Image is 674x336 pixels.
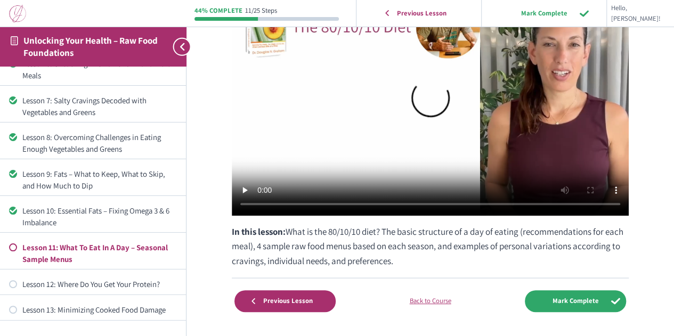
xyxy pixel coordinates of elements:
[22,242,177,265] div: Lesson 11: What To Eat In A Day – Seasonal Sample Menus
[9,243,17,251] div: Not started
[22,168,177,191] div: Lesson 9: Fats – What to Keep, What to Skip, and How Much to Dip
[256,297,320,305] span: Previous Lesson
[22,58,177,81] div: Lesson 6: Unlocking The Power Of Mono Fruit Meals
[234,290,336,312] a: Previous Lesson
[22,95,177,118] div: Lesson 7: Salty Cravings Decoded with Vegetables and Greens
[22,304,177,315] div: Lesson 13: Minimizing Cooked Food Damage
[22,278,177,290] div: Lesson 12: Where Do You Get Your Protein?
[525,290,626,312] input: Mark Complete
[493,2,595,24] input: Mark Complete
[9,132,177,154] a: Completed Lesson 8: Overcoming Challenges in Eating Enough Vegetables and Greens
[9,96,17,104] div: Completed
[9,170,17,178] div: Completed
[232,225,629,268] p: What is the 80/10/10 diet? The basic structure of a day of eating (recommendations for each meal)...
[194,7,242,14] div: 44% Complete
[22,205,177,228] div: Lesson 10: Essential Fats – Fixing Omega 3 & 6 Imbalance
[9,242,177,265] a: Not started Lesson 11: What To Eat In A Day – Seasonal Sample Menus
[380,296,481,306] a: Back to Course
[611,3,661,24] span: Hello, [PERSON_NAME]!
[23,35,158,59] a: Unlocking Your Health – Raw Food Foundations
[9,280,17,288] div: Not started
[9,278,177,290] a: Not started Lesson 12: Where Do You Get Your Protein?
[9,133,17,141] div: Completed
[390,9,453,18] span: Previous Lesson
[9,58,177,81] a: Completed Lesson 6: Unlocking The Power Of Mono Fruit Meals
[167,27,186,67] button: Toggle sidebar navigation
[9,95,177,118] a: Completed Lesson 7: Salty Cravings Decoded with Vegetables and Greens
[9,168,177,191] a: Completed Lesson 9: Fats – What to Keep, What to Skip, and How Much to Dip
[22,132,177,154] div: Lesson 8: Overcoming Challenges in Eating Enough Vegetables and Greens
[9,306,17,314] div: Not started
[9,304,177,315] a: Not started Lesson 13: Minimizing Cooked Food Damage
[359,2,478,24] a: Previous Lesson
[245,7,277,14] div: 11/25 Steps
[9,205,177,228] a: Completed Lesson 10: Essential Fats – Fixing Omega 3 & 6 Imbalance
[9,207,17,215] div: Completed
[232,226,286,237] strong: In this lesson:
